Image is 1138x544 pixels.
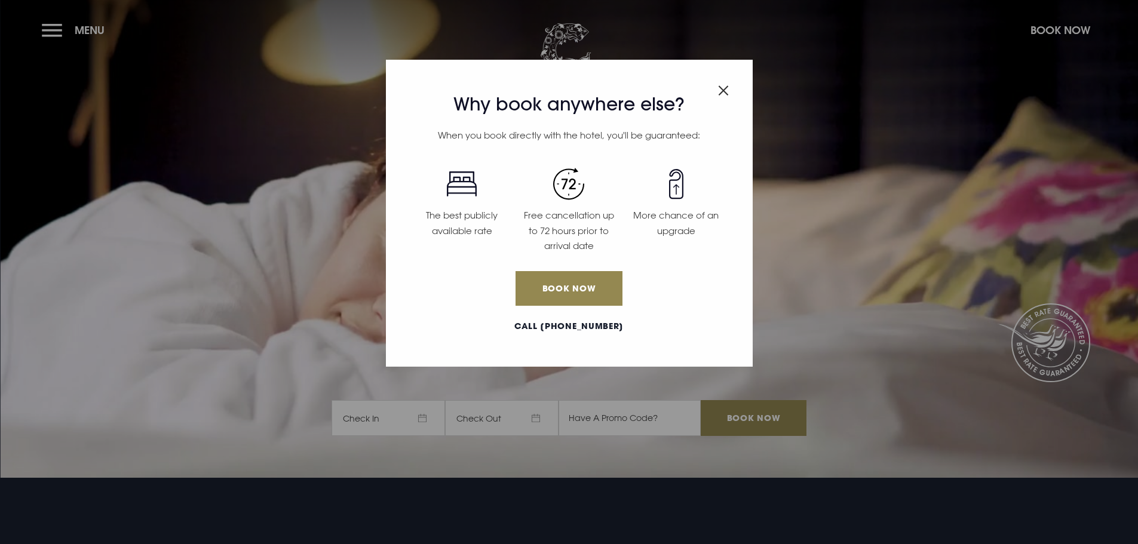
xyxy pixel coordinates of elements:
[409,320,730,333] a: Call [PHONE_NUMBER]
[409,94,730,115] h3: Why book anywhere else?
[630,208,722,238] p: More chance of an upgrade
[416,208,508,238] p: The best publicly available rate
[409,128,730,143] p: When you book directly with the hotel, you'll be guaranteed:
[718,79,729,98] button: Close modal
[523,208,615,254] p: Free cancellation up to 72 hours prior to arrival date
[516,271,622,306] a: Book Now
